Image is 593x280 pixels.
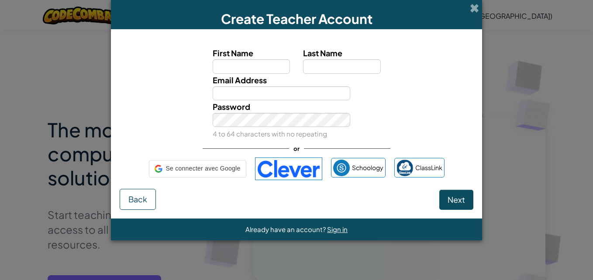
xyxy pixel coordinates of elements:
[245,225,327,233] span: Already have an account?
[213,102,250,112] span: Password
[303,48,342,58] span: Last Name
[333,160,350,176] img: schoology.png
[255,157,322,180] img: clever-logo-blue.png
[149,160,246,178] div: Se connecter avec Google
[213,48,253,58] span: First Name
[289,142,304,155] span: or
[213,75,267,85] span: Email Address
[396,160,413,176] img: classlink-logo-small.png
[327,225,348,233] a: Sign in
[120,189,156,210] button: Back
[213,130,327,138] small: 4 to 64 characters with no repeating
[166,162,241,175] span: Se connecter avec Google
[439,190,473,210] button: Next
[448,195,465,205] span: Next
[221,10,372,27] span: Create Teacher Account
[415,161,442,174] span: ClassLink
[352,161,383,174] span: Schoology
[128,194,147,204] span: Back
